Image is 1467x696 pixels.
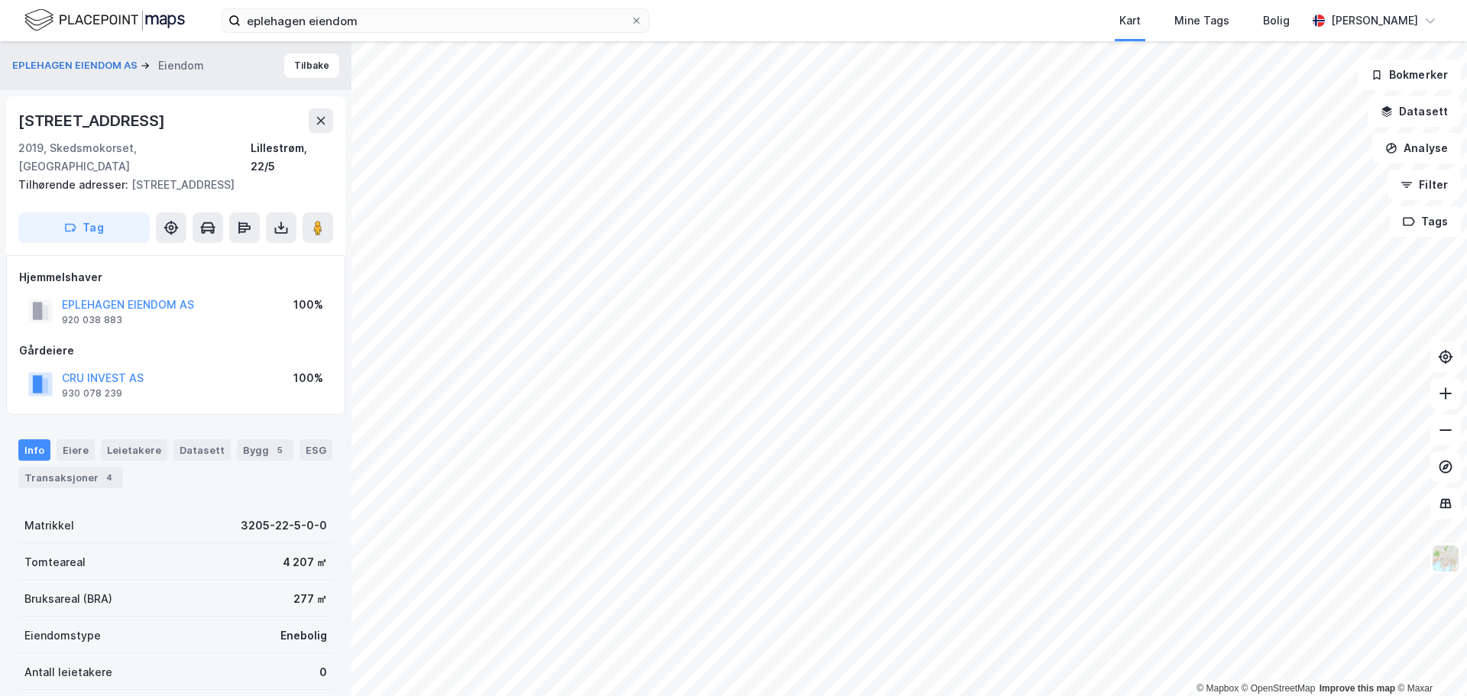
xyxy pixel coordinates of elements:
[1431,544,1460,573] img: Z
[18,439,50,461] div: Info
[272,442,287,458] div: 5
[1197,683,1239,694] a: Mapbox
[1391,623,1467,696] iframe: Chat Widget
[19,268,332,286] div: Hjemmelshaver
[57,439,95,461] div: Eiere
[18,139,251,176] div: 2019, Skedsmokorset, [GEOGRAPHIC_DATA]
[101,439,167,461] div: Leietakere
[293,296,323,314] div: 100%
[24,590,112,608] div: Bruksareal (BRA)
[1331,11,1418,30] div: [PERSON_NAME]
[19,342,332,360] div: Gårdeiere
[1358,60,1461,90] button: Bokmerker
[173,439,231,461] div: Datasett
[24,626,101,645] div: Eiendomstype
[293,369,323,387] div: 100%
[24,663,112,681] div: Antall leietakere
[293,590,327,608] div: 277 ㎡
[1391,623,1467,696] div: Kontrollprogram for chat
[18,467,123,488] div: Transaksjoner
[102,470,117,485] div: 4
[1263,11,1290,30] div: Bolig
[24,7,185,34] img: logo.f888ab2527a4732fd821a326f86c7f29.svg
[18,176,321,194] div: [STREET_ADDRESS]
[1174,11,1229,30] div: Mine Tags
[241,9,630,32] input: Søk på adresse, matrikkel, gårdeiere, leietakere eller personer
[1388,170,1461,200] button: Filter
[62,314,122,326] div: 920 038 883
[300,439,332,461] div: ESG
[1390,206,1461,237] button: Tags
[24,553,86,571] div: Tomteareal
[284,53,339,78] button: Tilbake
[18,212,150,243] button: Tag
[283,553,327,571] div: 4 207 ㎡
[158,57,204,75] div: Eiendom
[1320,683,1395,694] a: Improve this map
[1242,683,1316,694] a: OpenStreetMap
[241,516,327,535] div: 3205-22-5-0-0
[319,663,327,681] div: 0
[1119,11,1141,30] div: Kart
[1368,96,1461,127] button: Datasett
[18,108,168,133] div: [STREET_ADDRESS]
[1372,133,1461,163] button: Analyse
[12,58,141,73] button: EPLEHAGEN EIENDOM AS
[18,178,131,191] span: Tilhørende adresser:
[251,139,333,176] div: Lillestrøm, 22/5
[280,626,327,645] div: Enebolig
[237,439,293,461] div: Bygg
[62,387,122,400] div: 930 078 239
[24,516,74,535] div: Matrikkel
